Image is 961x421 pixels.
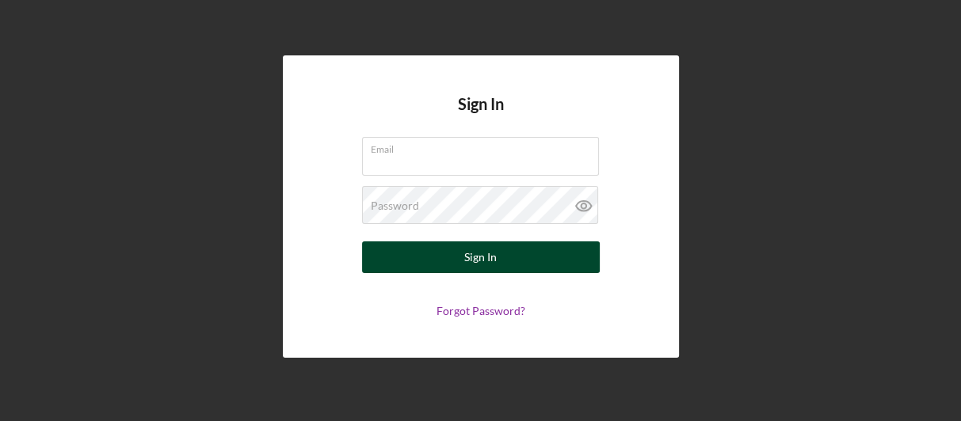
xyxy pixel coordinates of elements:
[437,304,525,317] a: Forgot Password?
[464,241,497,273] div: Sign In
[458,95,504,137] h4: Sign In
[371,199,419,212] label: Password
[362,241,600,273] button: Sign In
[371,138,599,155] label: Email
